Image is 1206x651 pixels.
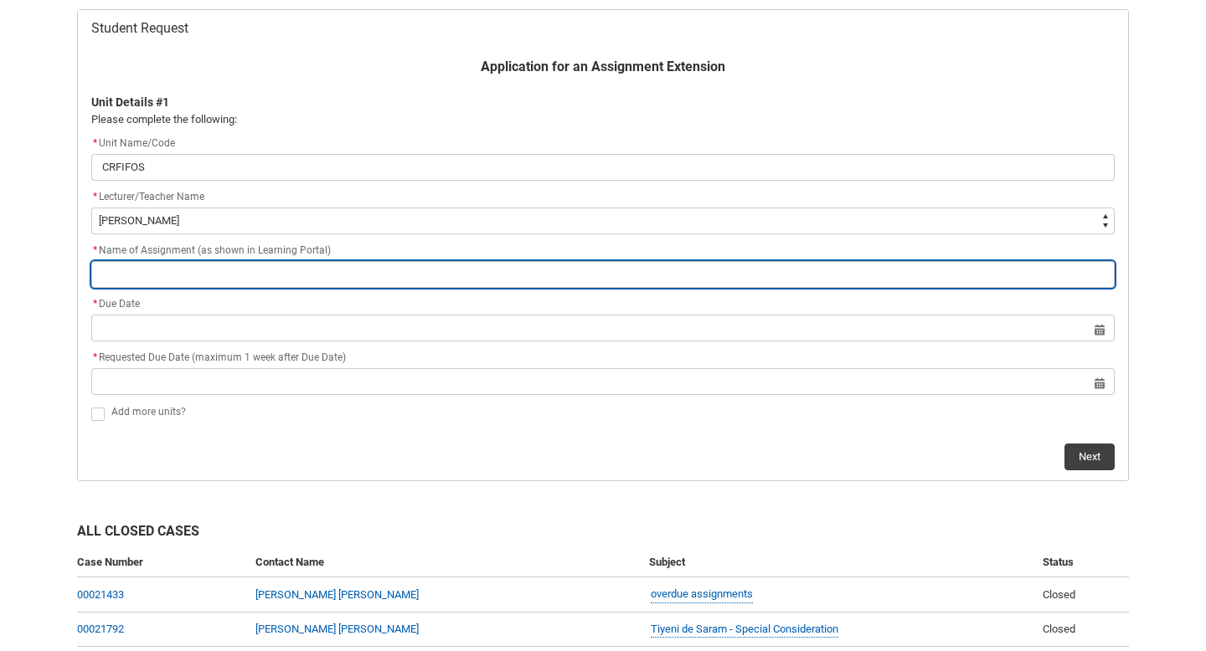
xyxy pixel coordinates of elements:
span: Unit Name/Code [91,137,175,149]
abbr: required [93,244,97,256]
article: Redu_Student_Request flow [77,9,1129,481]
abbr: required [93,137,97,149]
span: Requested Due Date (maximum 1 week after Due Date) [91,351,346,363]
span: Add more units? [111,406,186,418]
span: Closed [1043,588,1075,601]
abbr: required [93,298,97,310]
button: Next [1064,443,1115,470]
a: 00021433 [77,588,124,601]
a: [PERSON_NAME] [PERSON_NAME] [255,588,419,601]
a: [PERSON_NAME] [PERSON_NAME] [255,623,419,635]
span: Student Request [91,20,188,37]
a: overdue assignments [651,586,753,603]
th: Contact Name [249,547,642,578]
span: Due Date [91,298,140,310]
th: Case Number [77,547,249,578]
p: Please complete the following: [91,111,1115,128]
b: Unit Details #1 [91,95,169,109]
h2: All Closed Cases [77,521,1129,547]
abbr: required [93,191,97,202]
span: Name of Assignment (as shown in Learning Portal) [91,244,331,256]
th: Status [1036,547,1129,578]
abbr: required [93,351,97,363]
a: 00021792 [77,623,124,635]
span: Lecturer/Teacher Name [99,191,204,202]
a: Tiyeni de Saram - Special Consideration [651,621,838,638]
th: Subject [642,547,1036,578]
span: Closed [1043,623,1075,635]
b: Application for an Assignment Extension [481,59,725,74]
